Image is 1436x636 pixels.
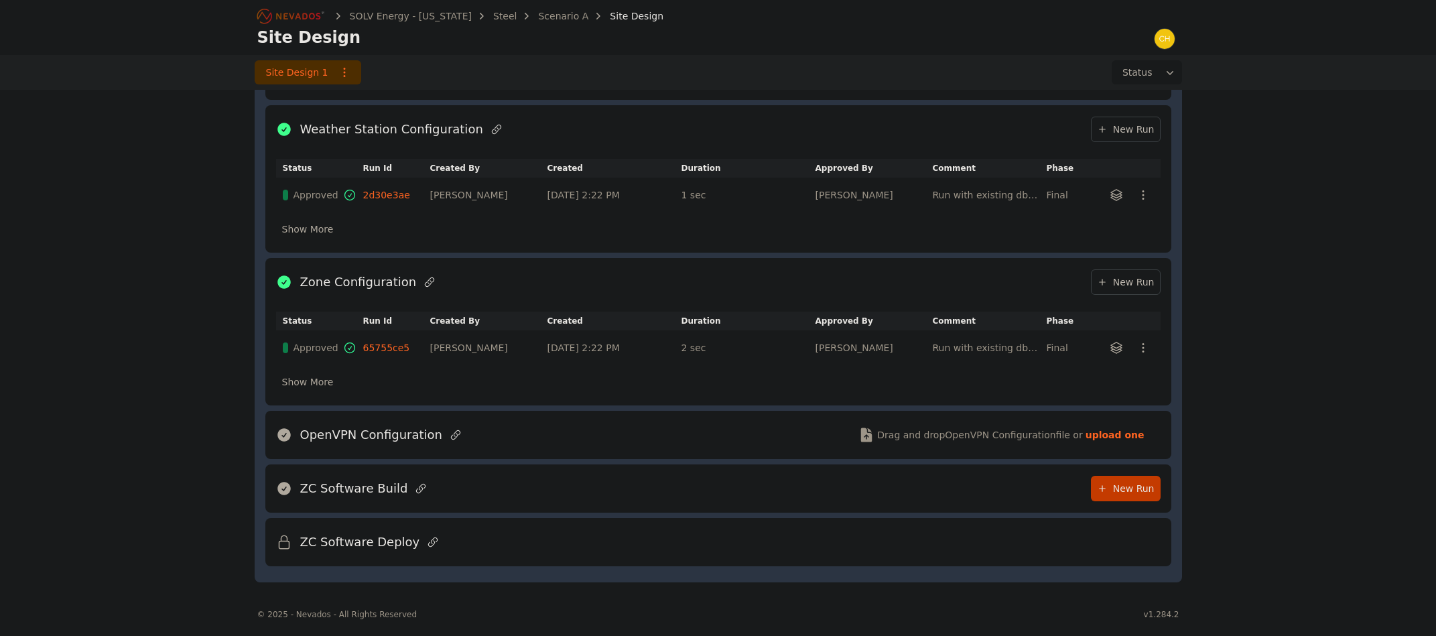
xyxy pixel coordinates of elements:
[547,312,681,330] th: Created
[933,159,1047,178] th: Comment
[842,416,1160,454] button: Drag and dropOpenVPN Configurationfile or upload one
[363,312,430,330] th: Run Id
[681,341,809,355] div: 2 sec
[257,609,417,620] div: © 2025 - Nevados - All Rights Reserved
[591,9,663,23] div: Site Design
[430,159,547,178] th: Created By
[681,312,815,330] th: Duration
[1047,341,1079,355] div: Final
[1047,159,1086,178] th: Phase
[300,273,417,292] h2: Zone Configuration
[815,178,933,212] td: [PERSON_NAME]
[363,159,430,178] th: Run Id
[1047,188,1079,202] div: Final
[1047,312,1086,330] th: Phase
[815,159,933,178] th: Approved By
[547,159,681,178] th: Created
[933,312,1047,330] th: Comment
[276,216,340,242] button: Show More
[815,330,933,365] td: [PERSON_NAME]
[1097,123,1155,136] span: New Run
[538,9,588,23] a: Scenario A
[430,178,547,212] td: [PERSON_NAME]
[1091,269,1161,295] a: New Run
[363,342,410,353] a: 65755ce5
[430,330,547,365] td: [PERSON_NAME]
[276,312,363,330] th: Status
[1086,428,1145,442] strong: upload one
[815,312,933,330] th: Approved By
[547,178,681,212] td: [DATE] 2:22 PM
[363,190,410,200] a: 2d30e3ae
[350,9,472,23] a: SOLV Energy - [US_STATE]
[681,188,809,202] div: 1 sec
[1144,609,1179,620] div: v1.284.2
[300,426,443,444] h2: OpenVPN Configuration
[1097,482,1155,495] span: New Run
[493,9,517,23] a: Steel
[681,159,815,178] th: Duration
[933,341,1040,355] div: Run with existing db values
[1117,66,1153,79] span: Status
[1154,28,1175,50] img: chris.young@nevados.solar
[276,159,363,178] th: Status
[1097,275,1155,289] span: New Run
[257,27,361,48] h1: Site Design
[257,5,664,27] nav: Breadcrumb
[1112,60,1182,84] button: Status
[293,188,338,202] span: Approved
[1091,476,1161,501] a: New Run
[877,428,1082,442] span: Drag and drop OpenVPN Configuration file or
[933,188,1040,202] div: Run with existing db values
[1091,117,1161,142] a: New Run
[300,120,483,139] h2: Weather Station Configuration
[276,369,340,395] button: Show More
[300,479,408,498] h2: ZC Software Build
[293,341,338,355] span: Approved
[547,330,681,365] td: [DATE] 2:22 PM
[300,533,420,552] h2: ZC Software Deploy
[430,312,547,330] th: Created By
[255,60,361,84] a: Site Design 1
